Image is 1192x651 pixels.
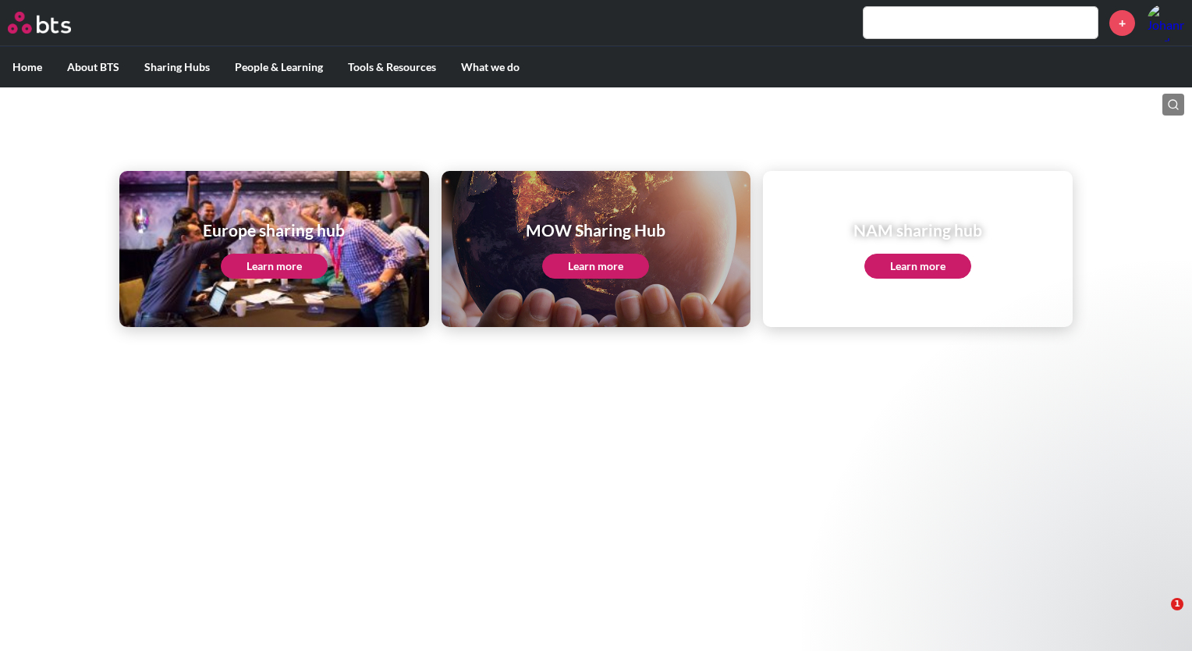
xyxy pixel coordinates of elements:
label: Tools & Resources [335,47,449,87]
h1: Europe sharing hub [203,219,345,241]
h1: NAM sharing hub [853,219,982,241]
a: + [1109,10,1135,36]
img: BTS Logo [8,12,71,34]
span: 1 [1171,598,1183,610]
label: What we do [449,47,532,87]
iframe: Intercom live chat [1139,598,1176,635]
img: Johanna Lindquist [1147,4,1184,41]
a: Learn more [221,254,328,279]
label: About BTS [55,47,132,87]
a: Go home [8,12,100,34]
a: Learn more [864,254,971,279]
iframe: Intercom notifications message [880,317,1192,609]
label: Sharing Hubs [132,47,222,87]
h1: MOW Sharing Hub [526,219,665,241]
label: People & Learning [222,47,335,87]
a: Profile [1147,4,1184,41]
a: Learn more [542,254,649,279]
